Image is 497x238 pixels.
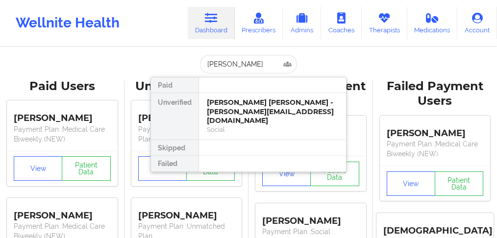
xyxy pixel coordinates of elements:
div: [PERSON_NAME] [262,208,359,227]
button: Patient Data [310,162,359,186]
div: [PERSON_NAME] [138,203,235,221]
a: Admins [283,7,321,39]
div: [PERSON_NAME] [14,106,111,124]
div: [PERSON_NAME] [PERSON_NAME] - [PERSON_NAME][EMAIL_ADDRESS][DOMAIN_NAME] [207,98,338,125]
a: Dashboard [188,7,235,39]
button: View [387,171,435,196]
button: View [262,162,311,186]
button: View [14,156,62,181]
button: Patient Data [62,156,110,181]
a: Therapists [362,7,407,39]
div: Paid [151,77,199,93]
div: [PERSON_NAME] [14,203,111,221]
div: Unverified Users [131,79,242,94]
p: Payment Plan : Medical Care Biweekly (NEW) [14,124,111,144]
div: Social [207,125,338,134]
p: Payment Plan : Social [262,227,359,237]
p: Payment Plan : Unmatched Plan [138,124,235,144]
a: Account [457,7,497,39]
button: View [138,156,187,181]
button: Patient Data [435,171,483,196]
div: [PERSON_NAME] [387,120,484,139]
a: Prescribers [235,7,283,39]
div: Unverified [151,93,199,140]
div: Paid Users [7,79,118,94]
div: [PERSON_NAME] [138,106,235,124]
div: Failed [151,156,199,171]
div: Failed Payment Users [380,79,491,109]
div: Skipped [151,140,199,156]
p: Payment Plan : Medical Care Biweekly (NEW) [387,139,484,159]
a: Coaches [321,7,362,39]
a: Medications [407,7,458,39]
